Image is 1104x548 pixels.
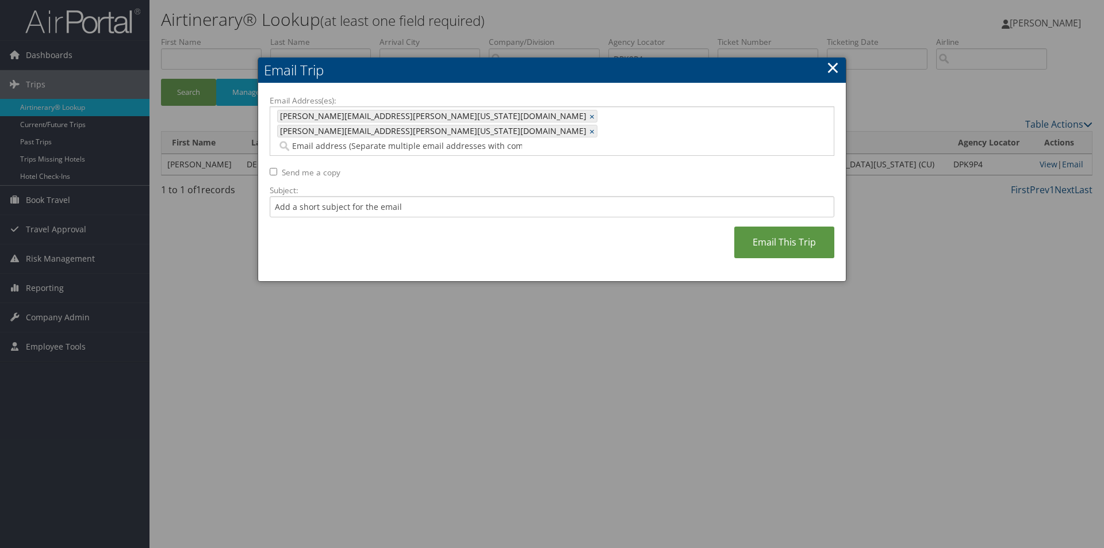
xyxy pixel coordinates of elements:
a: × [589,110,597,122]
input: Email address (Separate multiple email addresses with commas) [277,140,530,152]
span: [PERSON_NAME][EMAIL_ADDRESS][PERSON_NAME][US_STATE][DOMAIN_NAME] [278,125,586,137]
h2: Email Trip [258,58,846,83]
a: × [589,125,597,137]
label: Send me a copy [282,167,340,178]
span: [PERSON_NAME][EMAIL_ADDRESS][PERSON_NAME][US_STATE][DOMAIN_NAME] [278,110,586,122]
label: Subject: [270,185,834,196]
label: Email Address(es): [270,95,834,106]
a: Email This Trip [734,227,834,258]
a: × [826,56,839,79]
input: Add a short subject for the email [270,196,834,217]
